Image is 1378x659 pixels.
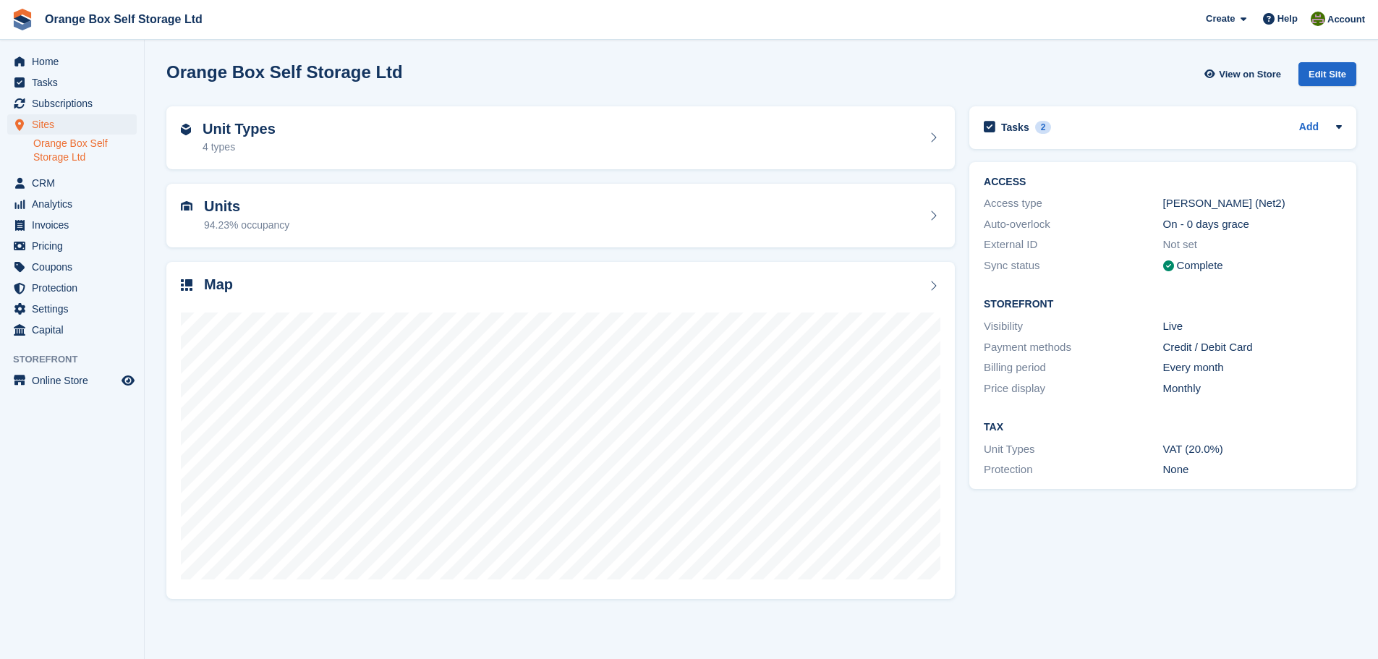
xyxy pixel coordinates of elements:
img: stora-icon-8386f47178a22dfd0bd8f6a31ec36ba5ce8667c1dd55bd0f319d3a0aa187defe.svg [12,9,33,30]
a: Unit Types 4 types [166,106,955,170]
a: Edit Site [1298,62,1356,92]
a: Orange Box Self Storage Ltd [33,137,137,164]
div: Complete [1177,258,1223,274]
div: Unit Types [984,441,1162,458]
div: Edit Site [1298,62,1356,86]
a: menu [7,72,137,93]
img: map-icn-33ee37083ee616e46c38cad1a60f524a97daa1e2b2c8c0bc3eb3415660979fc1.svg [181,279,192,291]
a: menu [7,194,137,214]
h2: Tasks [1001,121,1029,134]
img: Pippa White [1311,12,1325,26]
a: menu [7,278,137,298]
div: Visibility [984,318,1162,335]
a: menu [7,257,137,277]
div: Billing period [984,360,1162,376]
a: Units 94.23% occupancy [166,184,955,247]
div: VAT (20.0%) [1163,441,1342,458]
span: Settings [32,299,119,319]
span: Sites [32,114,119,135]
div: Payment methods [984,339,1162,356]
a: Orange Box Self Storage Ltd [39,7,208,31]
span: Coupons [32,257,119,277]
div: Not set [1163,237,1342,253]
div: None [1163,462,1342,478]
div: External ID [984,237,1162,253]
img: unit-icn-7be61d7bf1b0ce9d3e12c5938cc71ed9869f7b940bace4675aadf7bd6d80202e.svg [181,201,192,211]
a: View on Store [1202,62,1287,86]
div: On - 0 days grace [1163,216,1342,233]
span: Analytics [32,194,119,214]
span: Subscriptions [32,93,119,114]
a: menu [7,236,137,256]
span: Create [1206,12,1235,26]
h2: ACCESS [984,177,1342,188]
div: Monthly [1163,380,1342,397]
span: Tasks [32,72,119,93]
span: View on Store [1219,67,1281,82]
div: Auto-overlock [984,216,1162,233]
span: Online Store [32,370,119,391]
a: Preview store [119,372,137,389]
span: Capital [32,320,119,340]
span: Protection [32,278,119,298]
span: Invoices [32,215,119,235]
img: unit-type-icn-2b2737a686de81e16bb02015468b77c625bbabd49415b5ef34ead5e3b44a266d.svg [181,124,191,135]
h2: Storefront [984,299,1342,310]
div: 4 types [203,140,276,155]
div: Sync status [984,258,1162,274]
div: Every month [1163,360,1342,376]
a: Add [1299,119,1319,136]
a: menu [7,93,137,114]
span: Home [32,51,119,72]
h2: Tax [984,422,1342,433]
span: Help [1277,12,1298,26]
h2: Orange Box Self Storage Ltd [166,62,403,82]
h2: Map [204,276,233,293]
span: CRM [32,173,119,193]
span: Account [1327,12,1365,27]
div: Live [1163,318,1342,335]
div: 94.23% occupancy [204,218,289,233]
span: Pricing [32,236,119,256]
h2: Unit Types [203,121,276,137]
a: menu [7,320,137,340]
div: Price display [984,380,1162,397]
a: Map [166,262,955,600]
a: menu [7,114,137,135]
div: Credit / Debit Card [1163,339,1342,356]
div: Protection [984,462,1162,478]
div: [PERSON_NAME] (Net2) [1163,195,1342,212]
div: Access type [984,195,1162,212]
a: menu [7,215,137,235]
h2: Units [204,198,289,215]
a: menu [7,299,137,319]
a: menu [7,51,137,72]
a: menu [7,173,137,193]
div: 2 [1035,121,1052,134]
span: Storefront [13,352,144,367]
a: menu [7,370,137,391]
